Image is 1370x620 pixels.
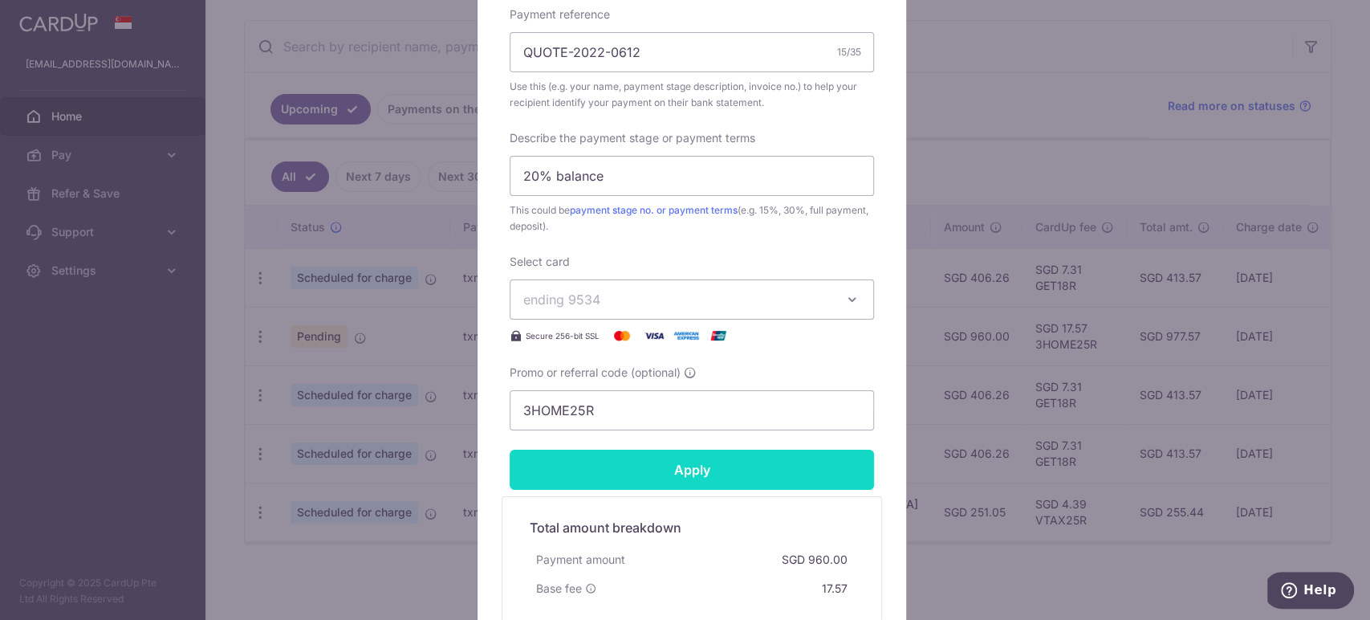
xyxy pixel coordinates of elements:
span: ending 9534 [523,292,600,308]
h5: Total amount breakdown [530,518,854,537]
div: Payment amount [530,545,632,574]
span: This could be (e.g. 15%, 30%, full payment, deposit). [510,202,874,235]
span: Use this (e.g. your name, payment stage description, invoice no.) to help your recipient identify... [510,79,874,111]
label: Payment reference [510,6,610,22]
span: Secure 256-bit SSL [526,329,600,342]
img: UnionPay [702,326,734,345]
div: SGD 960.00 [775,545,854,574]
input: Apply [510,450,874,490]
iframe: Opens a widget where you can find more information [1267,572,1354,612]
div: 15/35 [837,44,861,60]
span: Promo or referral code (optional) [510,365,681,381]
label: Select card [510,254,570,270]
label: Describe the payment stage or payment terms [510,130,755,146]
button: ending 9534 [510,279,874,320]
div: 17.57 [815,574,854,603]
img: American Express [670,326,702,345]
img: Mastercard [606,326,638,345]
a: payment stage no. or payment terms [570,204,738,216]
img: Visa [638,326,670,345]
span: Base fee [536,581,582,597]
